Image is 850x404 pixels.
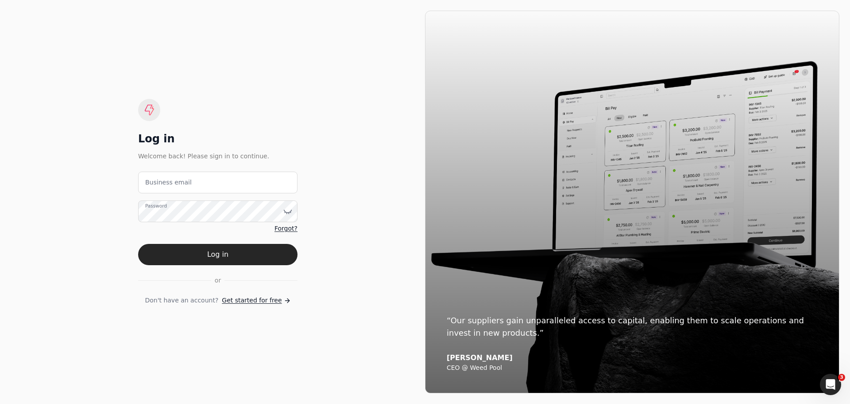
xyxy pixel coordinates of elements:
[222,296,290,305] a: Get started for free
[138,151,297,161] div: Welcome back! Please sign in to continue.
[447,353,818,362] div: [PERSON_NAME]
[145,296,218,305] span: Don't have an account?
[222,296,282,305] span: Get started for free
[447,314,818,339] div: “Our suppliers gain unparalleled access to capital, enabling them to scale operations and invest ...
[145,203,167,210] label: Password
[820,374,841,395] iframe: Intercom live chat
[138,132,297,146] div: Log in
[145,178,192,187] label: Business email
[274,224,297,233] a: Forgot?
[215,276,221,285] span: or
[138,244,297,265] button: Log in
[838,374,845,381] span: 3
[447,364,818,372] div: CEO @ Weed Pool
